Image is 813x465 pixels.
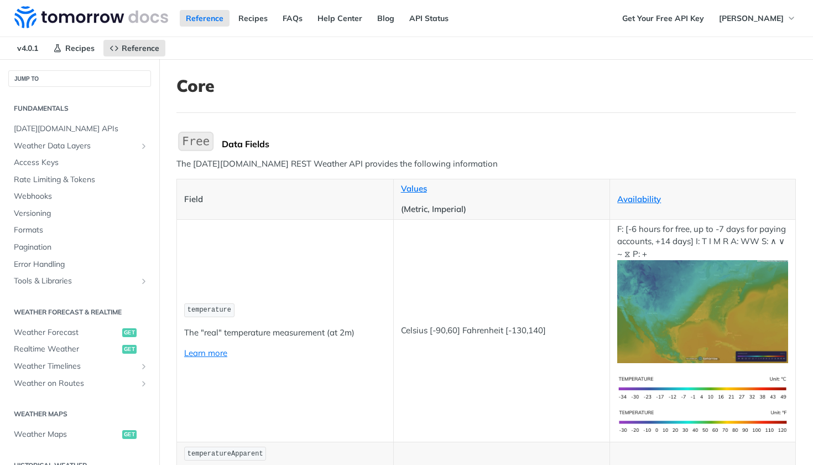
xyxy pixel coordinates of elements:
a: Weather Data LayersShow subpages for Weather Data Layers [8,138,151,154]
span: Webhooks [14,191,148,202]
span: temperature [187,306,231,314]
span: Recipes [65,43,95,53]
span: temperatureApparent [187,450,263,458]
p: F: [-6 hours for free, up to -7 days for paying accounts, +14 days] I: T I M R A: WW S: ∧ ∨ ~ ⧖ P: + [617,223,788,363]
button: Show subpages for Weather Timelines [139,362,148,371]
a: Weather Mapsget [8,426,151,443]
span: Realtime Weather [14,344,119,355]
img: Tomorrow.io Weather API Docs [14,6,168,28]
span: Reference [122,43,159,53]
span: Error Handling [14,259,148,270]
a: Reference [103,40,165,56]
a: Weather on RoutesShow subpages for Weather on Routes [8,375,151,392]
h2: Fundamentals [8,104,151,113]
button: Show subpages for Tools & Libraries [139,277,148,286]
button: JUMP TO [8,70,151,87]
a: Versioning [8,205,151,222]
span: Pagination [14,242,148,253]
a: Reference [180,10,230,27]
span: [PERSON_NAME] [719,13,784,23]
button: [PERSON_NAME] [713,10,802,27]
a: Availability [617,194,661,204]
span: Weather Timelines [14,361,137,372]
span: get [122,328,137,337]
a: Get Your Free API Key [616,10,710,27]
span: Rate Limiting & Tokens [14,174,148,185]
a: Realtime Weatherget [8,341,151,358]
a: Help Center [311,10,368,27]
a: FAQs [277,10,309,27]
span: v4.0.1 [11,40,44,56]
span: get [122,345,137,354]
a: Weather TimelinesShow subpages for Weather Timelines [8,358,151,375]
a: Access Keys [8,154,151,171]
span: Versioning [14,208,148,219]
span: [DATE][DOMAIN_NAME] APIs [14,123,148,135]
div: Data Fields [222,138,796,149]
h2: Weather Maps [8,409,151,419]
span: Expand image [617,416,788,426]
p: (Metric, Imperial) [401,203,603,216]
h1: Core [176,76,796,96]
a: Recipes [232,10,274,27]
a: Weather Forecastget [8,324,151,341]
a: Pagination [8,239,151,256]
span: Tools & Libraries [14,276,137,287]
span: Weather Maps [14,429,119,440]
a: Webhooks [8,188,151,205]
a: [DATE][DOMAIN_NAME] APIs [8,121,151,137]
span: Formats [14,225,148,236]
span: get [122,430,137,439]
button: Show subpages for Weather on Routes [139,379,148,388]
a: Formats [8,222,151,239]
a: Values [401,183,427,194]
p: The "real" temperature measurement (at 2m) [184,327,386,339]
a: Error Handling [8,256,151,273]
p: The [DATE][DOMAIN_NAME] REST Weather API provides the following information [176,158,796,170]
span: Expand image [617,382,788,392]
a: API Status [403,10,455,27]
span: Weather Forecast [14,327,119,338]
span: Weather Data Layers [14,141,137,152]
a: Learn more [184,348,227,358]
a: Tools & LibrariesShow subpages for Tools & Libraries [8,273,151,290]
h2: Weather Forecast & realtime [8,307,151,317]
span: Expand image [617,306,788,316]
a: Rate Limiting & Tokens [8,172,151,188]
button: Show subpages for Weather Data Layers [139,142,148,151]
a: Blog [371,10,400,27]
span: Access Keys [14,157,148,168]
span: Weather on Routes [14,378,137,389]
p: Celsius [-90,60] Fahrenheit [-130,140] [401,324,603,337]
p: Field [184,193,386,206]
a: Recipes [47,40,101,56]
